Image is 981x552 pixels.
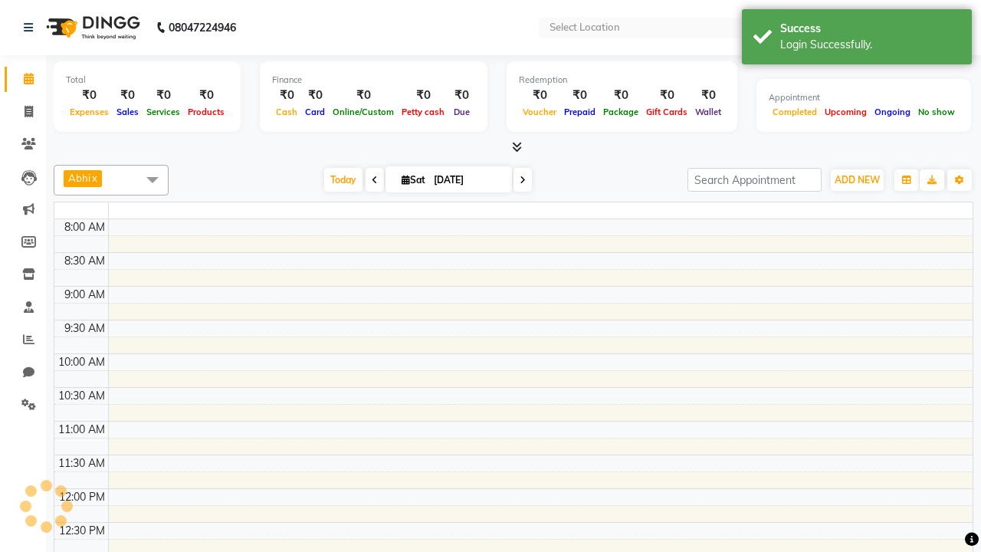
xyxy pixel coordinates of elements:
[329,107,398,117] span: Online/Custom
[835,174,880,186] span: ADD NEW
[90,172,97,184] a: x
[301,87,329,104] div: ₹0
[519,107,560,117] span: Voucher
[66,87,113,104] div: ₹0
[599,107,642,117] span: Package
[687,168,822,192] input: Search Appointment
[113,87,143,104] div: ₹0
[769,107,821,117] span: Completed
[642,107,691,117] span: Gift Cards
[143,87,184,104] div: ₹0
[55,455,108,472] div: 11:30 AM
[169,6,236,49] b: 08047224946
[272,74,475,87] div: Finance
[519,87,560,104] div: ₹0
[780,37,960,53] div: Login Successfully.
[143,107,184,117] span: Services
[871,107,914,117] span: Ongoing
[56,489,108,505] div: 12:00 PM
[113,107,143,117] span: Sales
[448,87,475,104] div: ₹0
[914,107,959,117] span: No show
[642,87,691,104] div: ₹0
[831,169,884,191] button: ADD NEW
[821,107,871,117] span: Upcoming
[560,87,599,104] div: ₹0
[519,74,725,87] div: Redemption
[55,354,108,370] div: 10:00 AM
[450,107,474,117] span: Due
[324,168,363,192] span: Today
[780,21,960,37] div: Success
[272,87,301,104] div: ₹0
[66,107,113,117] span: Expenses
[184,107,228,117] span: Products
[301,107,329,117] span: Card
[398,87,448,104] div: ₹0
[769,91,959,104] div: Appointment
[272,107,301,117] span: Cash
[184,87,228,104] div: ₹0
[61,287,108,303] div: 9:00 AM
[329,87,398,104] div: ₹0
[66,74,228,87] div: Total
[55,388,108,404] div: 10:30 AM
[61,320,108,337] div: 9:30 AM
[691,107,725,117] span: Wallet
[61,219,108,235] div: 8:00 AM
[61,253,108,269] div: 8:30 AM
[68,172,90,184] span: Abhi
[398,174,429,186] span: Sat
[398,107,448,117] span: Petty cash
[550,20,620,35] div: Select Location
[560,107,599,117] span: Prepaid
[691,87,725,104] div: ₹0
[429,169,506,192] input: 2025-10-04
[599,87,642,104] div: ₹0
[39,6,144,49] img: logo
[55,422,108,438] div: 11:00 AM
[56,523,108,539] div: 12:30 PM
